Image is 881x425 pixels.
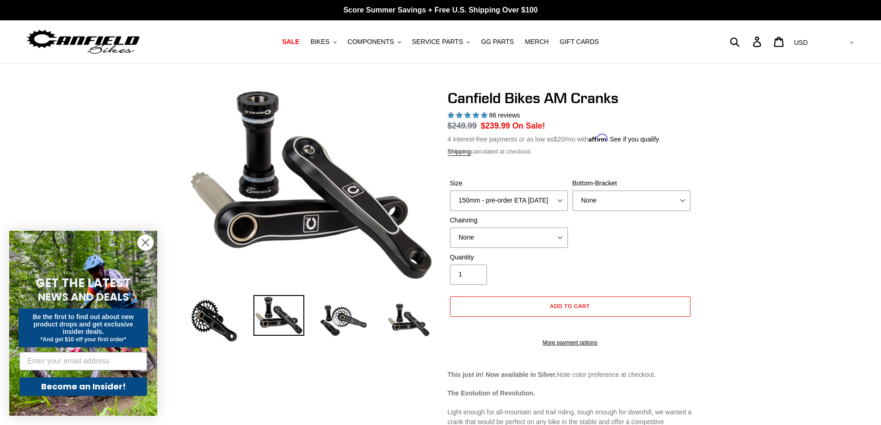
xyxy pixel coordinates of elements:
[450,179,568,188] label: Size
[343,36,406,48] button: COMPONENTS
[448,370,693,380] p: Note color preference at checkout.
[448,111,489,119] span: 4.97 stars
[450,296,690,317] button: Add to cart
[448,389,536,397] strong: The Evolution of Revolution.
[489,111,520,119] span: 86 reviews
[137,234,154,251] button: Close dialog
[555,36,604,48] a: GIFT CARDS
[448,371,557,378] strong: This just in! Now available in Silver.
[348,38,394,46] span: COMPONENTS
[573,179,690,188] label: Bottom-Bracket
[525,38,548,46] span: MERCH
[306,36,341,48] button: BIKES
[589,134,608,142] span: Affirm
[550,302,590,309] span: Add to cart
[448,121,477,130] s: $249.99
[383,295,434,346] img: Load image into Gallery viewer, CANFIELD-AM_DH-CRANKS
[318,295,369,346] img: Load image into Gallery viewer, Canfield Bikes AM Cranks
[36,275,131,291] span: GET THE LATEST
[282,38,299,46] span: SALE
[253,295,304,336] img: Load image into Gallery viewer, Canfield Cranks
[19,352,147,370] input: Enter your email address
[25,27,141,56] img: Canfield Bikes
[520,36,553,48] a: MERCH
[38,289,129,304] span: NEWS AND DEALS
[40,336,126,343] span: *And get $10 off your first order*
[512,120,545,132] span: On Sale!
[554,136,564,143] span: $20
[450,216,568,225] label: Chainring
[610,136,659,143] a: See if you qualify - Learn more about Affirm Financing (opens in modal)
[481,121,510,130] span: $239.99
[189,295,240,346] img: Load image into Gallery viewer, Canfield Bikes AM Cranks
[481,38,514,46] span: GG PARTS
[407,36,474,48] button: SERVICE PARTS
[560,38,599,46] span: GIFT CARDS
[448,147,693,156] div: calculated at checkout.
[448,89,693,107] h1: Canfield Bikes AM Cranks
[412,38,463,46] span: SERVICE PARTS
[450,253,568,262] label: Quantity
[450,339,690,347] a: More payment options
[476,36,518,48] a: GG PARTS
[33,313,134,335] span: Be the first to find out about new product drops and get exclusive insider deals.
[448,148,471,156] a: Shipping
[19,377,147,396] button: Become an Insider!
[310,38,329,46] span: BIKES
[277,36,304,48] a: SALE
[448,132,659,144] p: 4 interest-free payments or as low as /mo with .
[735,31,758,52] input: Search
